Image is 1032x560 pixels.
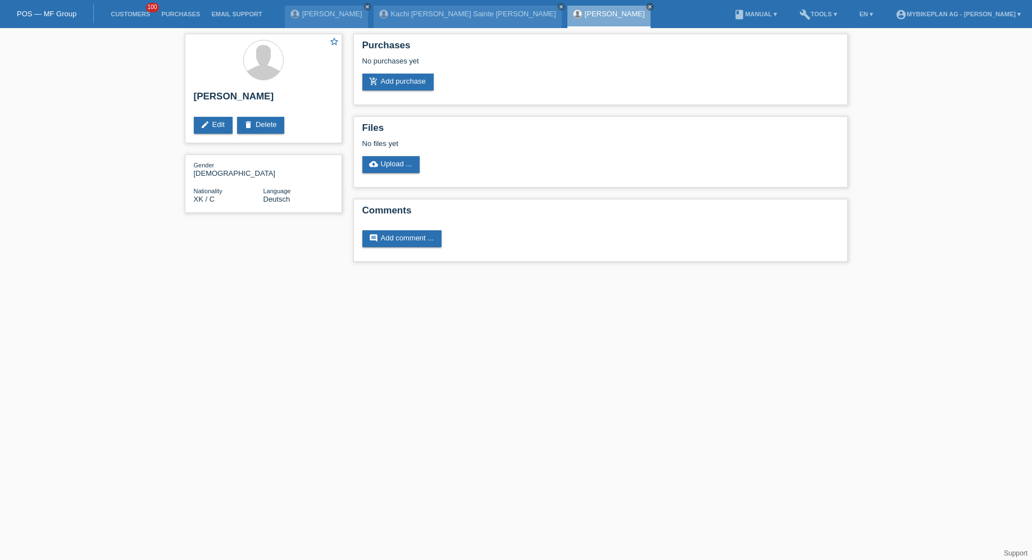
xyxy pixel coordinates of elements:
a: editEdit [194,117,233,134]
span: Kosovo (Republic of) / C / 24.10.1994 [194,195,215,203]
a: Customers [105,11,156,17]
a: close [646,3,654,11]
a: commentAdd comment ... [362,230,442,247]
h2: [PERSON_NAME] [194,91,333,108]
i: add_shopping_cart [369,77,378,86]
a: Purchases [156,11,206,17]
i: close [647,4,653,10]
div: No files yet [362,139,706,148]
a: Kachi [PERSON_NAME] Sainte [PERSON_NAME] [391,10,556,18]
span: Deutsch [263,195,290,203]
a: star_border [329,37,339,48]
a: cloud_uploadUpload ... [362,156,420,173]
h2: Purchases [362,40,839,57]
span: 100 [146,3,160,12]
i: cloud_upload [369,160,378,169]
a: Support [1004,549,1028,557]
i: edit [201,120,210,129]
a: buildTools ▾ [794,11,843,17]
a: [PERSON_NAME] [302,10,362,18]
span: Gender [194,162,215,169]
i: delete [244,120,253,129]
i: book [734,9,745,20]
span: Nationality [194,188,222,194]
a: bookManual ▾ [728,11,783,17]
i: star_border [329,37,339,47]
h2: Files [362,122,839,139]
a: add_shopping_cartAdd purchase [362,74,434,90]
i: build [799,9,811,20]
div: [DEMOGRAPHIC_DATA] [194,161,263,177]
a: Email Support [206,11,267,17]
i: close [558,4,564,10]
a: deleteDelete [237,117,285,134]
a: [PERSON_NAME] [585,10,645,18]
i: comment [369,234,378,243]
i: close [365,4,370,10]
a: account_circleMybikeplan AG - [PERSON_NAME] ▾ [890,11,1026,17]
a: EN ▾ [854,11,879,17]
a: close [557,3,565,11]
div: No purchases yet [362,57,839,74]
span: Language [263,188,291,194]
h2: Comments [362,205,839,222]
a: POS — MF Group [17,10,76,18]
a: close [363,3,371,11]
i: account_circle [895,9,907,20]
